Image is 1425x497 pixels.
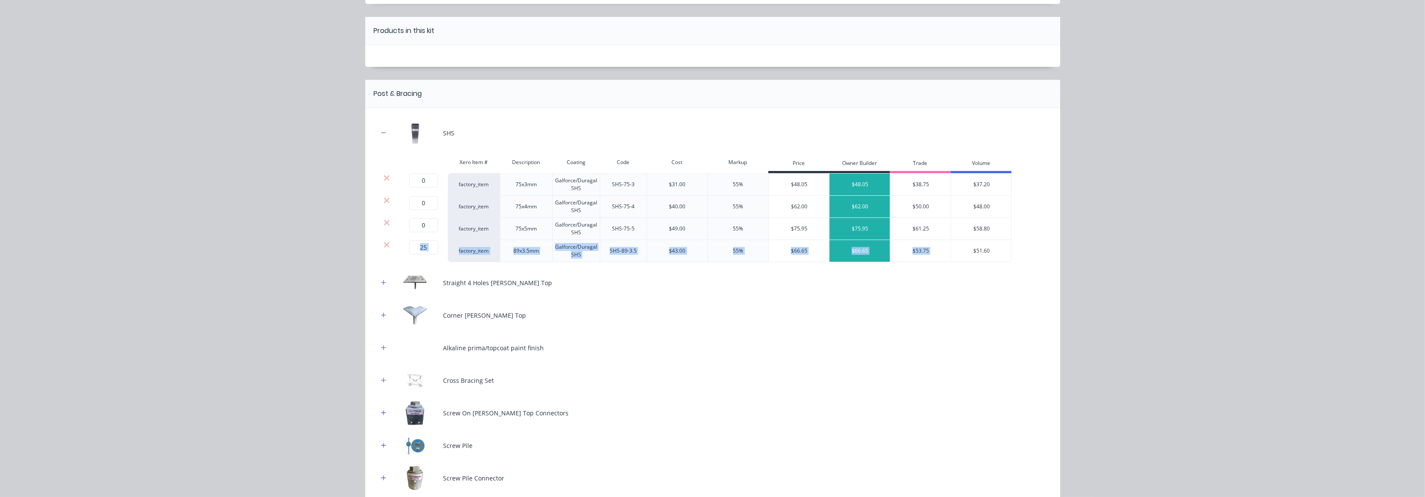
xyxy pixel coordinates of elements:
[769,196,830,217] div: $62.00
[443,441,473,450] div: Screw Pile
[393,369,437,392] img: Cross Bracing Set
[951,174,1012,195] div: $37.20
[647,154,708,171] div: Cost
[443,474,505,483] div: Screw Pile Connector
[393,401,437,425] img: Screw On Stump Top Connectors
[669,203,686,211] div: $40.00
[890,218,951,240] div: $61.25
[890,196,951,217] div: $50.00
[830,240,890,262] div: $66.65
[830,174,890,195] div: $48.05
[374,89,422,99] div: Post & Bracing
[393,271,437,295] img: Straight 4 Holes Stump Top
[552,240,600,262] div: Galforce/Duragal SHS
[393,303,437,327] img: Corner Stump Top
[443,278,552,287] div: Straight 4 Holes [PERSON_NAME] Top
[443,376,494,385] div: Cross Bracing Set
[769,174,830,195] div: $48.05
[552,154,600,171] div: Coating
[733,203,744,211] div: 55%
[443,408,569,418] div: Screw On [PERSON_NAME] Top Connectors
[769,218,830,240] div: $75.95
[448,154,500,171] div: Xero Item #
[443,128,455,138] div: SHS
[409,196,438,210] input: ?
[600,240,647,262] div: SHS-89-3.5
[448,240,500,262] div: factory_item
[500,218,553,240] div: 75x5mm
[374,26,435,36] div: Products in this kit
[393,434,437,458] img: Screw Pile
[443,343,544,352] div: Alkaline prima/topcoat paint finish
[890,174,951,195] div: $38.75
[669,225,686,233] div: $49.00
[830,218,890,240] div: $75.95
[552,173,600,196] div: Galforce/Duragal SHS
[409,240,438,254] input: ?
[600,196,647,218] div: SHS-75-4
[500,196,553,218] div: 75x4mm
[733,247,744,255] div: 55%
[830,196,890,217] div: $62.00
[829,156,890,173] div: Owner Builder
[669,181,686,188] div: $31.00
[448,173,500,196] div: factory_item
[890,240,951,262] div: $53.75
[600,218,647,240] div: SHS-75-5
[600,173,647,196] div: SHS-75-3
[669,247,686,255] div: $43.00
[768,156,829,173] div: Price
[552,218,600,240] div: Galforce/Duragal SHS
[951,218,1012,240] div: $58.80
[393,466,437,490] img: Screw Pile Connector
[600,154,647,171] div: Code
[769,240,830,262] div: $66.65
[500,240,553,262] div: 89x3.5mm
[890,156,951,173] div: Trade
[733,181,744,188] div: 55%
[448,196,500,218] div: factory_item
[951,156,1012,173] div: Volume
[733,225,744,233] div: 55%
[708,154,768,171] div: Markup
[500,173,553,196] div: 75x3mm
[443,311,526,320] div: Corner [PERSON_NAME] Top
[393,121,437,145] img: SHS
[500,154,553,171] div: Description
[552,196,600,218] div: Galforce/Duragal SHS
[951,240,1012,262] div: $51.60
[951,196,1012,217] div: $48.00
[409,218,438,232] input: ?
[409,174,438,188] input: ?
[448,218,500,240] div: factory_item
